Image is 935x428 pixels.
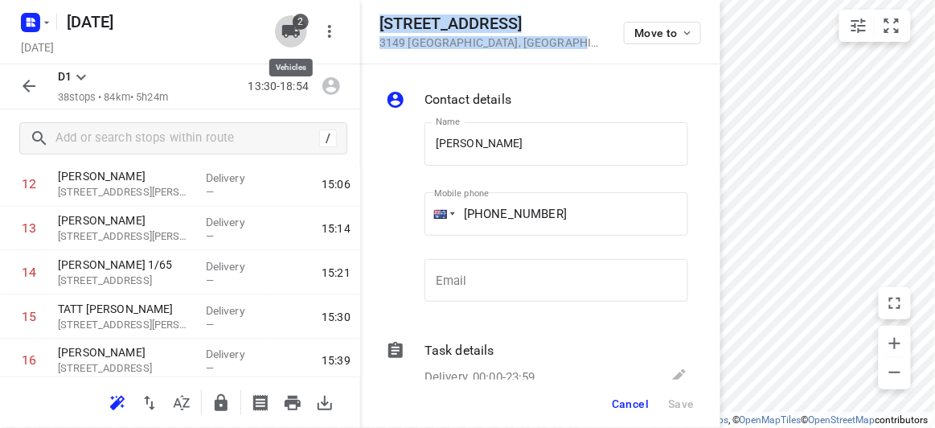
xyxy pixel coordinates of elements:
span: — [206,186,214,198]
p: 3149 [GEOGRAPHIC_DATA] , [GEOGRAPHIC_DATA] [379,36,605,49]
div: small contained button group [839,10,911,42]
svg: Edit [669,367,688,386]
div: / [319,130,337,147]
input: 1 (702) 123-4567 [424,192,688,236]
span: — [206,319,214,331]
p: 13:30-18:54 [248,78,315,95]
span: 15:14 [322,220,351,237]
p: [PERSON_NAME] [58,345,193,361]
span: 15:39 [322,353,351,369]
span: Sort by time window [166,394,198,409]
span: 15:30 [322,309,351,325]
span: 15:06 [322,176,351,192]
div: Task detailsDelivery, 00:00-23:59 [386,341,688,389]
p: [PERSON_NAME] [58,168,193,184]
span: 2 [293,14,309,30]
p: [STREET_ADDRESS][PERSON_NAME] [58,317,193,333]
div: 14 [23,265,37,280]
span: Print route [277,394,309,409]
span: 15:21 [322,265,351,281]
label: Mobile phone [434,189,489,198]
li: © 2025 , © , © © contributors [585,414,929,426]
input: Add or search stops within route [55,126,319,151]
button: Move to [624,22,701,44]
p: Delivery [206,170,265,186]
p: 38 stops • 84km • 5h24m [58,90,168,105]
span: — [206,274,214,286]
p: 15 Allison Road, Mont Albert North [58,184,193,200]
p: TATT [PERSON_NAME] [58,301,193,317]
p: D1 [58,68,72,85]
p: 9 Heritage Boulevard, Doncaster [58,361,193,377]
span: — [206,230,214,242]
span: Assign driver [315,78,347,93]
h5: Rename [60,9,269,35]
span: Reoptimize route [101,394,133,409]
span: Print shipping labels [244,394,277,409]
span: Reverse route [133,394,166,409]
div: 13 [23,220,37,236]
p: Task details [424,341,494,360]
h5: [STREET_ADDRESS] [379,14,605,33]
button: Fit zoom [876,10,908,42]
div: 15 [23,309,37,324]
button: Lock route [205,387,237,419]
button: 2 [275,15,307,47]
p: Delivery [206,347,265,363]
span: — [206,363,214,375]
p: 65 Winfield Road, Balwyn North [58,273,193,289]
p: Delivery [206,214,265,230]
p: Delivery [206,302,265,319]
h5: Project date [14,38,60,56]
a: OpenStreetMap [809,414,876,426]
p: Delivery [206,258,265,274]
div: 16 [23,353,37,368]
div: Contact details [386,90,688,113]
button: Cancel [605,389,655,418]
p: 9 Lichfield Grove, Mont Albert North [58,228,193,245]
div: 12 [23,176,37,191]
span: Cancel [612,397,649,410]
span: Download route [309,394,341,409]
a: OpenMapTiles [740,414,802,426]
button: Map settings [843,10,875,42]
p: Delivery, 00:00-23:59 [424,368,535,387]
span: Move to [634,27,694,39]
div: Australia: + 61 [424,192,455,236]
p: [PERSON_NAME] 1/65 [58,257,193,273]
p: [PERSON_NAME] [58,212,193,228]
p: Contact details [424,90,511,109]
